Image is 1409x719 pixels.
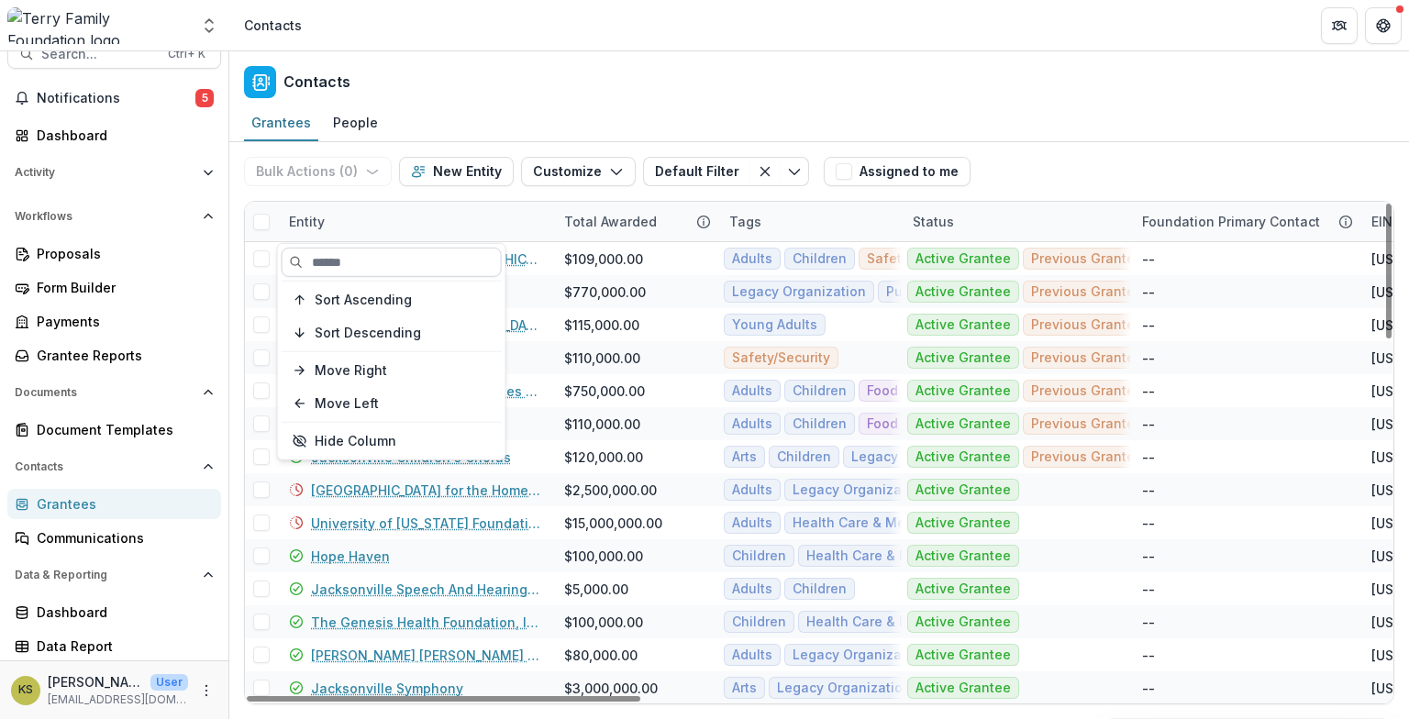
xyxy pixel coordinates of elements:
div: $750,000.00 [564,382,645,401]
span: Active Grantee [915,449,1011,465]
a: Proposals [7,238,221,269]
span: Previous Grantee [1031,383,1143,399]
div: Total Awarded [553,202,718,241]
div: $15,000,000.00 [564,514,662,533]
div: $110,000.00 [564,348,640,368]
button: Open Data & Reporting [7,560,221,590]
div: Data Report [37,636,206,656]
div: EIN [1360,212,1403,231]
span: Sort Ascending [315,292,412,307]
h2: Contacts [283,73,350,91]
span: Safety/Security [732,350,830,366]
a: Grantee Reports [7,340,221,371]
span: Activity [15,166,195,179]
img: Terry Family Foundation logo [7,7,189,44]
span: Adults [732,581,772,597]
div: -- [1142,547,1155,566]
span: Food Clothing Shelter [867,383,1005,399]
button: Move Right [282,356,502,385]
div: Kathleen Shaw [18,684,33,696]
div: -- [1142,415,1155,434]
div: $100,000.00 [564,613,643,632]
span: Previous Grantee [1031,350,1143,366]
a: Grantees [244,105,318,141]
span: Public Media [886,284,970,300]
a: Dashboard [7,120,221,150]
a: Hope Haven [311,547,390,566]
div: -- [1142,580,1155,599]
span: Active Grantee [915,482,1011,498]
div: Foundation Primary Contact [1131,202,1360,241]
div: Foundation Primary Contact [1131,212,1331,231]
span: Children [777,449,831,465]
span: Active Grantee [915,647,1011,663]
span: Contacts [15,460,195,473]
p: User [150,674,188,691]
span: Active Grantee [915,284,1011,300]
div: $770,000.00 [564,282,646,302]
button: Search... [7,39,221,69]
div: Tags [718,202,902,241]
button: Get Help [1365,7,1402,44]
div: Entity [278,202,553,241]
span: Children [793,251,847,267]
nav: breadcrumb [237,12,309,39]
div: -- [1142,514,1155,533]
a: Grantees [7,489,221,519]
span: Active Grantee [915,581,1011,597]
span: Previous Grantee [1031,449,1143,465]
button: Move Left [282,389,502,418]
div: Total Awarded [553,212,668,231]
button: New Entity [399,157,514,186]
button: Notifications5 [7,83,221,113]
div: Status [902,202,1131,241]
span: Adults [732,515,772,531]
div: Dashboard [37,126,206,145]
button: Sort Ascending [282,285,502,315]
div: $3,000,000.00 [564,679,658,698]
div: -- [1142,315,1155,335]
button: Hide Column [282,426,502,456]
div: -- [1142,679,1155,698]
button: Default Filter [643,157,750,186]
a: Data Report [7,631,221,661]
span: Arts [732,449,757,465]
a: Document Templates [7,415,221,445]
span: Active Grantee [915,350,1011,366]
span: Legacy Organization [793,482,926,498]
span: Workflows [15,210,195,223]
div: -- [1142,613,1155,632]
div: -- [1142,249,1155,269]
button: Clear filter [750,157,780,186]
span: Search... [41,47,157,62]
div: Grantees [37,494,206,514]
div: Ctrl + K [164,44,209,64]
span: Previous Grantee [1031,251,1143,267]
p: [EMAIL_ADDRESS][DOMAIN_NAME] [48,691,188,708]
span: Legacy Organization [793,647,926,663]
a: [GEOGRAPHIC_DATA] for the Homeless [311,481,542,500]
span: Arts [732,680,757,696]
span: Active Grantee [915,317,1011,333]
div: -- [1142,348,1155,368]
div: Entity [278,212,336,231]
a: Payments [7,306,221,337]
div: Payments [37,312,206,331]
span: Legacy Organization [777,680,911,696]
div: $2,500,000.00 [564,481,657,500]
button: Open Workflows [7,202,221,231]
a: Jacksonville Speech And Hearing Center Inc [311,580,542,599]
div: -- [1142,282,1155,302]
button: Partners [1321,7,1358,44]
div: People [326,109,385,136]
p: [PERSON_NAME] [48,672,143,691]
div: $115,000.00 [564,315,639,335]
a: Jacksonville Symphony [311,679,463,698]
span: Data & Reporting [15,569,195,581]
span: Adults [732,416,772,432]
span: Previous Grantee [1031,284,1143,300]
